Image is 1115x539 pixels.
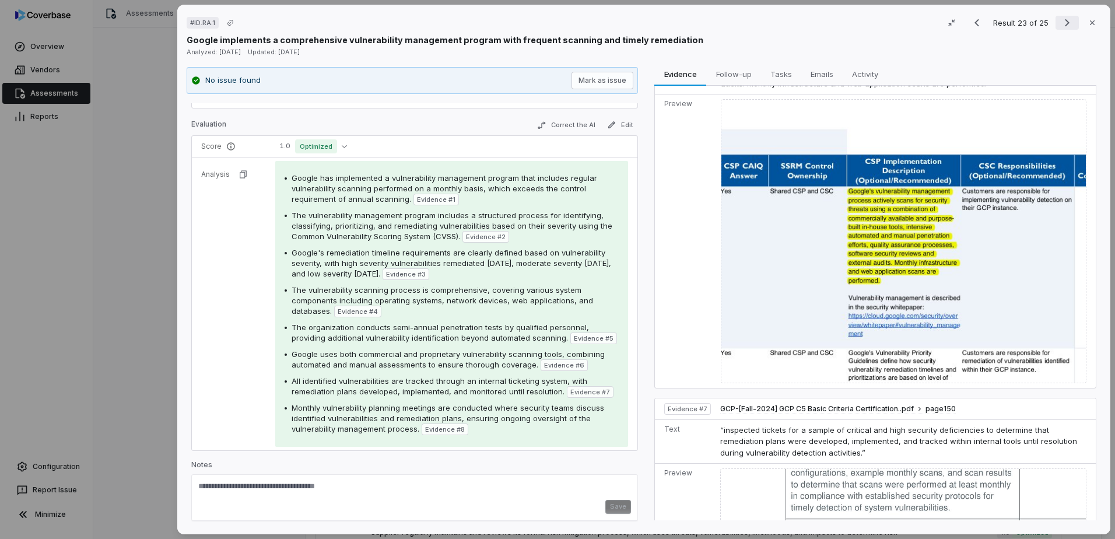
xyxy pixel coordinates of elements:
button: Correct the AI [532,118,600,132]
span: Evidence # 6 [544,360,584,370]
button: Copy link [220,12,241,33]
button: Edit [602,118,638,132]
span: Updated: [DATE] [248,48,300,56]
span: Analyzed: [DATE] [187,48,241,56]
td: Preview [655,94,716,388]
button: Mark as issue [571,72,633,89]
span: Emails [806,66,838,82]
span: Evidence # 1 [417,195,455,204]
span: 1 [261,94,265,103]
span: Follow-up [711,66,756,82]
span: Monthly vulnerability planning meetings are conducted where security teams discuss identified vul... [292,403,604,433]
p: Google implements a comprehensive vulnerability management program with frequent scanning and tim... [187,34,703,46]
span: All identified vulnerabilities are tracked through an internal ticketing system, with remediation... [292,376,587,396]
span: Evidence # 8 [425,425,465,434]
span: Evidence # 7 [570,387,610,397]
button: Previous result [965,16,988,30]
span: Evidence # 2 [466,232,506,242]
span: page 150 [925,404,956,414]
span: “inspected tickets for a sample of critical and high security deficiencies to determine that reme... [720,425,1077,457]
p: Result 23 of 25 [993,16,1051,29]
p: Notes [191,460,638,474]
span: # ID.RA.1 [190,18,215,27]
p: No issue found [205,75,261,86]
span: GCP-[Fall-2024] GCP C5 Basic Criteria Certification..pdf [720,404,914,414]
p: Evaluation [191,120,226,134]
span: The vulnerability scanning process is comprehensive, covering various system components including... [292,285,593,316]
td: Text [655,419,716,464]
button: GCP-[Fall-2024] GCP C5 Basic Criteria Certification..pdfpage150 [720,404,956,414]
span: Optimized [295,139,337,153]
span: Google has implemented a vulnerability management program that includes regular vulnerability sca... [292,173,597,204]
span: Activity [847,66,883,82]
span: Evidence # 5 [574,334,613,343]
button: 1.0Optimized [275,139,352,153]
span: Evidence # 4 [338,307,378,316]
span: The organization conducts semi-annual penetration tests by qualified personnel, providing additio... [292,323,589,342]
span: Google's remediation timeline requirements are clearly defined based on vulnerability severity, w... [292,248,611,278]
span: Evidence # 3 [386,269,426,279]
span: Google uses both commercial and proprietary vulnerability scanning tools, combining automated and... [292,349,605,369]
img: a65e4a71619e4a5c9d68e5d71609c97b_original.jpg_w1200.jpg [721,99,1086,383]
p: Score [201,142,257,151]
span: The vulnerability management program includes a structured process for identifying, classifying, ... [292,211,612,241]
button: Next result [1056,16,1079,30]
span: Tasks [766,66,797,82]
span: Evidence [660,66,702,82]
p: Analysis [201,170,230,179]
span: “google's vulnerability management process actively scans for security threats using a combinatio... [721,44,1081,88]
span: Evidence # 7 [668,404,707,414]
